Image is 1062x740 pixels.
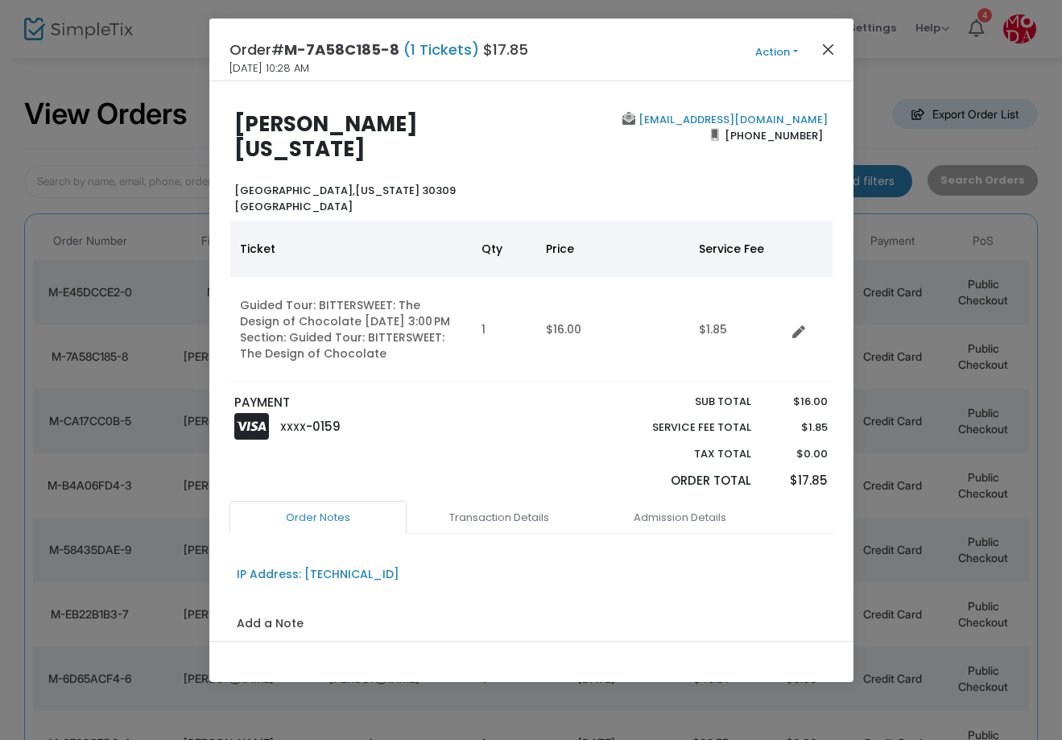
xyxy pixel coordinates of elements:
p: $16.00 [767,394,828,410]
td: $16.00 [536,277,689,382]
b: [PERSON_NAME][US_STATE] [234,110,418,163]
td: 1 [472,277,536,382]
button: Close [817,39,838,60]
b: [US_STATE] 30309 [GEOGRAPHIC_DATA] [234,183,456,214]
p: Service Fee Total [615,420,752,436]
span: XXXX [280,420,306,434]
a: Order Notes [229,501,407,535]
p: $17.85 [767,472,828,490]
div: IP Address: [TECHNICAL_ID] [237,566,399,583]
span: -0159 [306,418,341,435]
td: Guided Tour: BITTERSWEET: The Design of Chocolate [DATE] 3:00 PM Section: Guided Tour: BITTERSWEE... [230,277,472,382]
a: Admission Details [592,501,769,535]
th: Price [536,221,689,277]
span: M-7A58C185-8 [284,39,399,60]
span: [DATE] 10:28 AM [229,60,309,76]
span: [PHONE_NUMBER] [719,122,828,148]
h4: Order# $17.85 [229,39,528,60]
button: Action [729,43,825,61]
p: Tax Total [615,446,752,462]
p: $1.85 [767,420,828,436]
span: (1 Tickets) [399,39,483,60]
p: PAYMENT [234,394,523,412]
span: [GEOGRAPHIC_DATA], [234,183,355,198]
a: Transaction Details [411,501,588,535]
div: Data table [230,221,833,382]
th: Service Fee [689,221,786,277]
th: Ticket [230,221,472,277]
a: [EMAIL_ADDRESS][DOMAIN_NAME] [635,112,828,127]
p: Order Total [615,472,752,490]
th: Qty [472,221,536,277]
label: Add a Note [237,615,304,636]
td: $1.85 [689,277,786,382]
p: Sub total [615,394,752,410]
p: $0.00 [767,446,828,462]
